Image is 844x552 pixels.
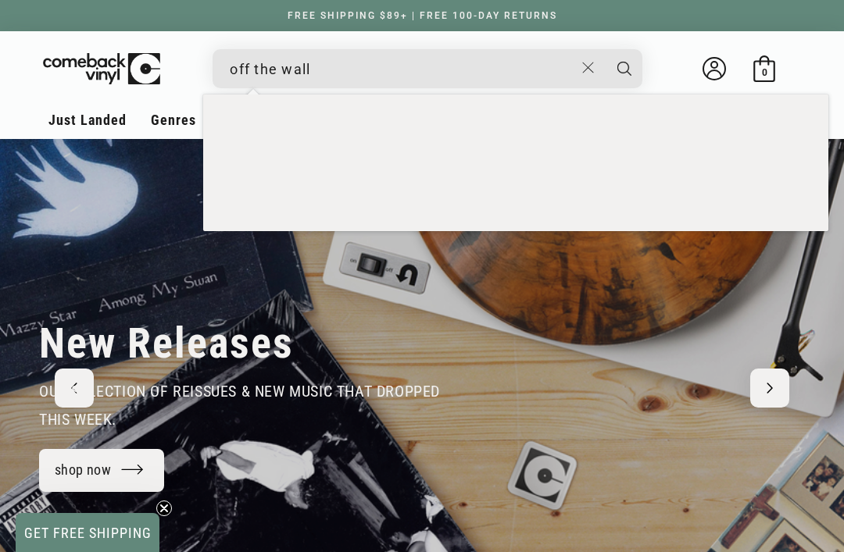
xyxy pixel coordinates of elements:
input: When autocomplete results are available use up and down arrows to review and enter to select [230,53,574,85]
div: GET FREE SHIPPINGClose teaser [16,513,159,552]
button: Close teaser [156,500,172,516]
span: our selection of reissues & new music that dropped this week. [39,382,440,429]
button: Close [574,51,603,85]
a: shop now [39,449,164,492]
a: FREE SHIPPING $89+ | FREE 100-DAY RETURNS [272,10,573,21]
h2: New Releases [39,318,294,369]
span: Just Landed [48,112,127,128]
span: Genres [151,112,196,128]
button: Search [605,49,644,88]
span: 0 [762,66,767,78]
div: Search [213,49,642,88]
span: GET FREE SHIPPING [24,525,152,541]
